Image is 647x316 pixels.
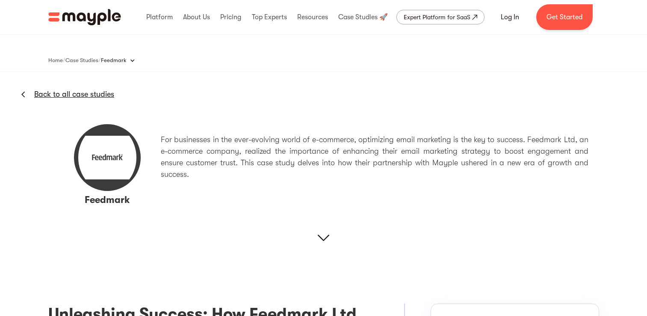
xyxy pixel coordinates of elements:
[295,3,330,31] div: Resources
[98,56,101,65] div: /
[101,52,144,69] div: Feedmark
[490,7,529,27] a: Log In
[396,10,485,24] a: Expert Platform for SaaS
[218,3,243,31] div: Pricing
[63,56,65,65] div: /
[404,12,470,22] div: Expert Platform for SaaS
[536,4,593,30] a: Get Started
[48,9,121,25] a: home
[101,56,127,65] div: Feedmark
[34,89,114,99] a: Back to all case studies
[65,55,98,66] a: Case Studies
[181,3,212,31] div: About Us
[250,3,289,31] div: Top Experts
[48,9,121,25] img: Mayple logo
[144,3,175,31] div: Platform
[48,55,63,66] a: Home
